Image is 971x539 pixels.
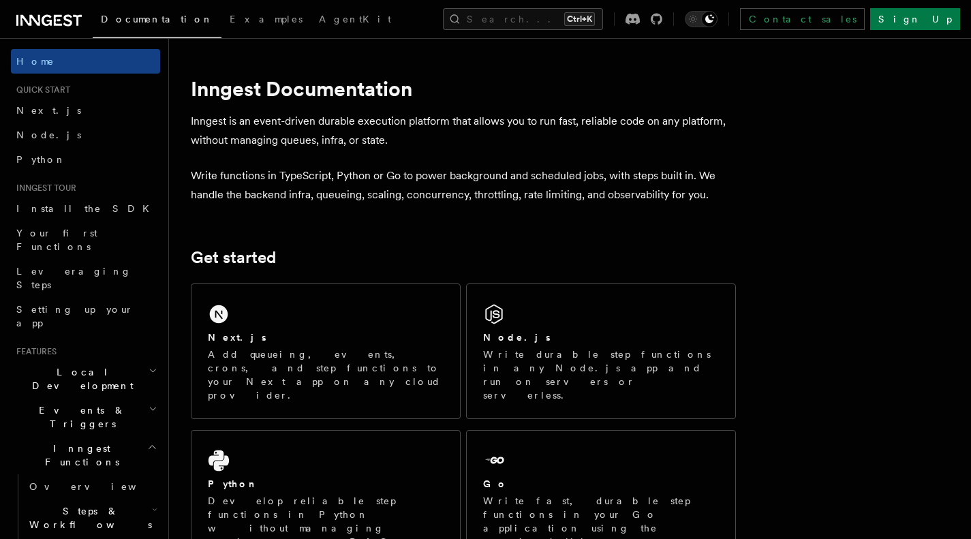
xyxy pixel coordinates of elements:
[11,98,160,123] a: Next.js
[16,129,81,140] span: Node.js
[11,442,147,469] span: Inngest Functions
[483,477,508,491] h2: Go
[24,499,160,537] button: Steps & Workflows
[208,348,444,402] p: Add queueing, events, crons, and step functions to your Next app on any cloud provider.
[11,123,160,147] a: Node.js
[16,55,55,68] span: Home
[191,166,736,204] p: Write functions in TypeScript, Python or Go to power background and scheduled jobs, with steps bu...
[443,8,603,30] button: Search...Ctrl+K
[11,436,160,474] button: Inngest Functions
[11,49,160,74] a: Home
[208,477,258,491] h2: Python
[466,283,736,419] a: Node.jsWrite durable step functions in any Node.js app and run on servers or serverless.
[319,14,391,25] span: AgentKit
[870,8,960,30] a: Sign Up
[311,4,399,37] a: AgentKit
[24,504,152,532] span: Steps & Workflows
[11,221,160,259] a: Your first Functions
[11,403,149,431] span: Events & Triggers
[16,154,66,165] span: Python
[11,183,76,194] span: Inngest tour
[191,76,736,101] h1: Inngest Documentation
[11,147,160,172] a: Python
[93,4,221,38] a: Documentation
[483,330,551,344] h2: Node.js
[16,304,134,328] span: Setting up your app
[101,14,213,25] span: Documentation
[191,112,736,150] p: Inngest is an event-driven durable execution platform that allows you to run fast, reliable code ...
[11,259,160,297] a: Leveraging Steps
[16,203,157,214] span: Install the SDK
[11,346,57,357] span: Features
[191,248,276,267] a: Get started
[11,365,149,392] span: Local Development
[11,398,160,436] button: Events & Triggers
[230,14,303,25] span: Examples
[24,474,160,499] a: Overview
[191,283,461,419] a: Next.jsAdd queueing, events, crons, and step functions to your Next app on any cloud provider.
[16,266,132,290] span: Leveraging Steps
[483,348,719,402] p: Write durable step functions in any Node.js app and run on servers or serverless.
[11,360,160,398] button: Local Development
[11,297,160,335] a: Setting up your app
[685,11,718,27] button: Toggle dark mode
[564,12,595,26] kbd: Ctrl+K
[16,228,97,252] span: Your first Functions
[11,84,70,95] span: Quick start
[29,481,170,492] span: Overview
[221,4,311,37] a: Examples
[208,330,266,344] h2: Next.js
[16,105,81,116] span: Next.js
[11,196,160,221] a: Install the SDK
[740,8,865,30] a: Contact sales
